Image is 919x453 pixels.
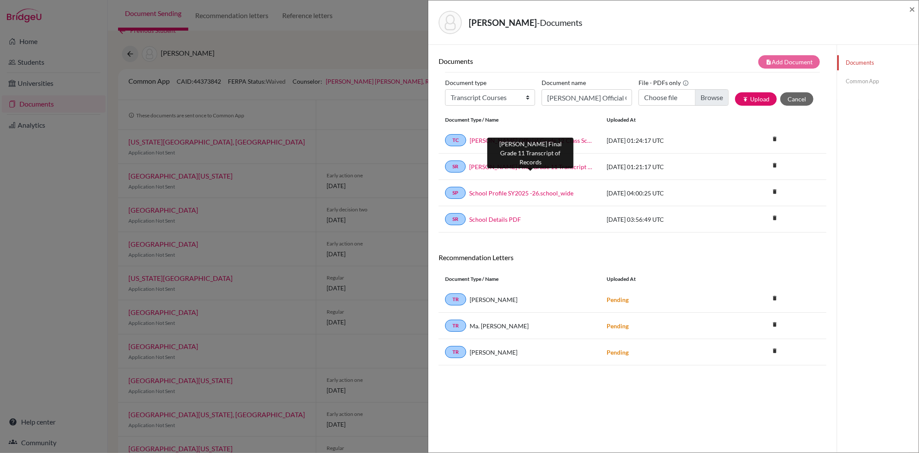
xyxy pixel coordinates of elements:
a: [PERSON_NAME] Official Grade 12 Class Schedule [470,136,594,145]
div: Document Type / Name [439,116,600,124]
i: delete [768,211,781,224]
i: publish [742,96,748,102]
strong: Pending [607,322,629,330]
a: delete [768,160,781,172]
div: [DATE] 01:24:17 UTC [600,136,729,145]
div: [PERSON_NAME] Final Grade 11 Transcript of Records [487,138,573,168]
span: [PERSON_NAME] [470,348,517,357]
label: File - PDFs only [639,76,689,89]
div: [DATE] 03:56:49 UTC [600,215,729,224]
i: delete [768,185,781,198]
a: delete [768,319,781,331]
strong: [PERSON_NAME] [469,17,537,28]
i: delete [768,159,781,172]
i: delete [768,344,781,357]
span: × [909,3,915,15]
a: Common App [837,74,919,89]
div: Document Type / Name [439,275,600,283]
a: SP [445,187,466,199]
button: note_addAdd Document [758,55,820,69]
a: delete [768,213,781,224]
i: note_add [766,59,772,65]
i: delete [768,318,781,331]
i: delete [768,292,781,305]
a: Documents [837,55,919,70]
a: SR [445,213,466,225]
a: [PERSON_NAME] Final Grade 11 Transcript of Records [469,162,594,171]
a: School Profile SY2025 -26.school_wide [469,189,573,198]
button: publishUpload [735,92,777,106]
a: TC [445,134,466,146]
a: TR [445,346,466,358]
button: Close [909,4,915,14]
a: TR [445,320,466,332]
a: School Details PDF [469,215,521,224]
h6: Documents [439,57,632,65]
span: Ma. [PERSON_NAME] [470,321,529,330]
span: [PERSON_NAME] [470,295,517,304]
label: Document type [445,76,486,89]
i: delete [768,132,781,145]
a: delete [768,346,781,357]
div: [DATE] 01:21:17 UTC [600,162,729,171]
span: - Documents [537,17,583,28]
a: SR [445,160,466,173]
div: Uploaded at [600,116,729,124]
div: [DATE] 04:00:25 UTC [600,189,729,198]
h6: Recommendation Letters [439,253,826,261]
strong: Pending [607,296,629,303]
button: Cancel [780,92,813,106]
a: delete [768,186,781,198]
a: delete [768,134,781,145]
div: Uploaded at [600,275,729,283]
a: delete [768,293,781,305]
strong: Pending [607,349,629,356]
a: TR [445,293,466,305]
label: Document name [542,76,586,89]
